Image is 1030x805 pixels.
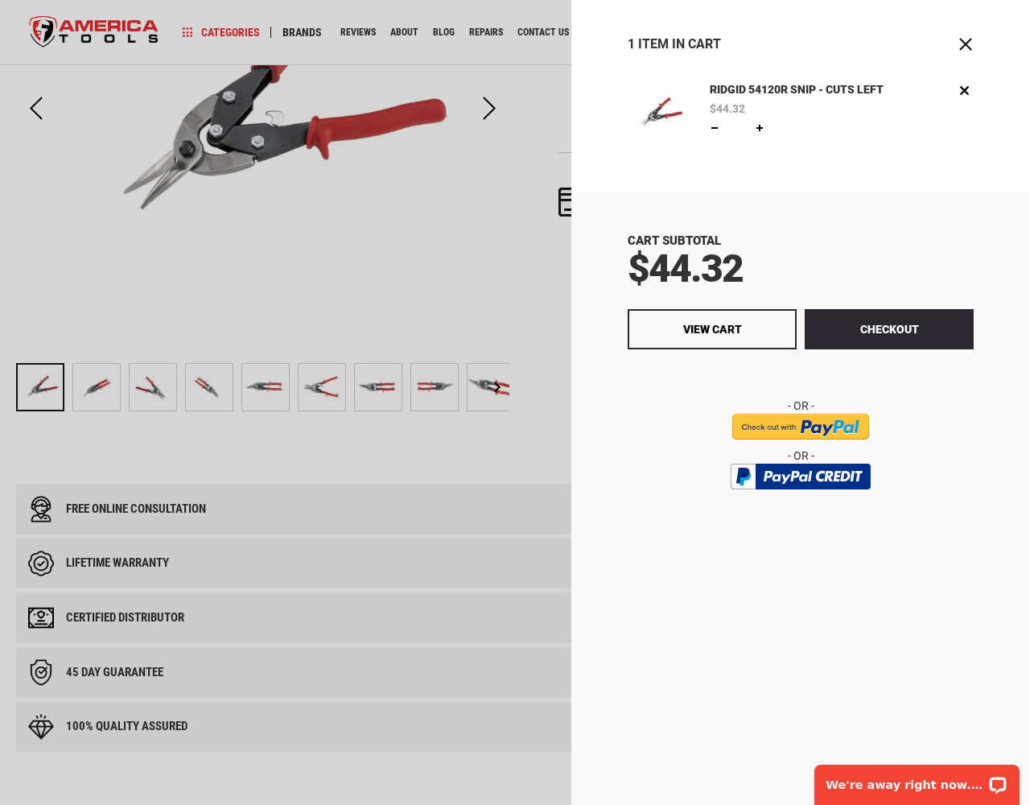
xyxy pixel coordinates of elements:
button: Checkout [805,309,974,349]
span: $44.32 [710,103,745,114]
img: RIDGID 54120R SNIP - CUTS LEFT [628,81,690,144]
a: RIDGID 54120R SNIP - CUTS LEFT [706,81,888,99]
a: View Cart [628,309,797,349]
span: Cart Subtotal [628,233,721,248]
button: Close [958,36,974,52]
span: Item in Cart [638,36,721,52]
span: $44.32 [628,246,743,291]
span: 1 [628,36,635,52]
a: RIDGID 54120R SNIP - CUTS LEFT [628,81,690,148]
span: View Cart [683,323,742,336]
img: btn_bml_text.png [740,493,861,511]
iframe: LiveChat chat widget [804,754,1030,805]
